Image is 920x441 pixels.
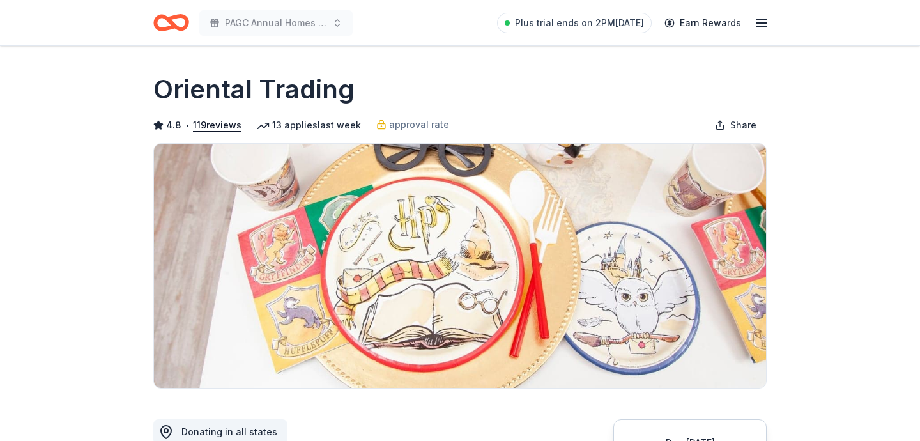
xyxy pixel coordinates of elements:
span: • [185,120,190,130]
span: PAGC Annual Homes Tour [225,15,327,31]
span: approval rate [389,117,449,132]
a: Earn Rewards [657,12,749,35]
button: Share [705,112,767,138]
div: 13 applies last week [257,118,361,133]
a: approval rate [376,117,449,132]
a: Plus trial ends on 2PM[DATE] [497,13,652,33]
button: 119reviews [193,118,241,133]
span: Plus trial ends on 2PM[DATE] [515,15,644,31]
span: Donating in all states [181,426,277,437]
span: 4.8 [166,118,181,133]
img: Image for Oriental Trading [154,144,766,388]
h1: Oriental Trading [153,72,355,107]
button: PAGC Annual Homes Tour [199,10,353,36]
a: Home [153,8,189,38]
span: Share [730,118,756,133]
